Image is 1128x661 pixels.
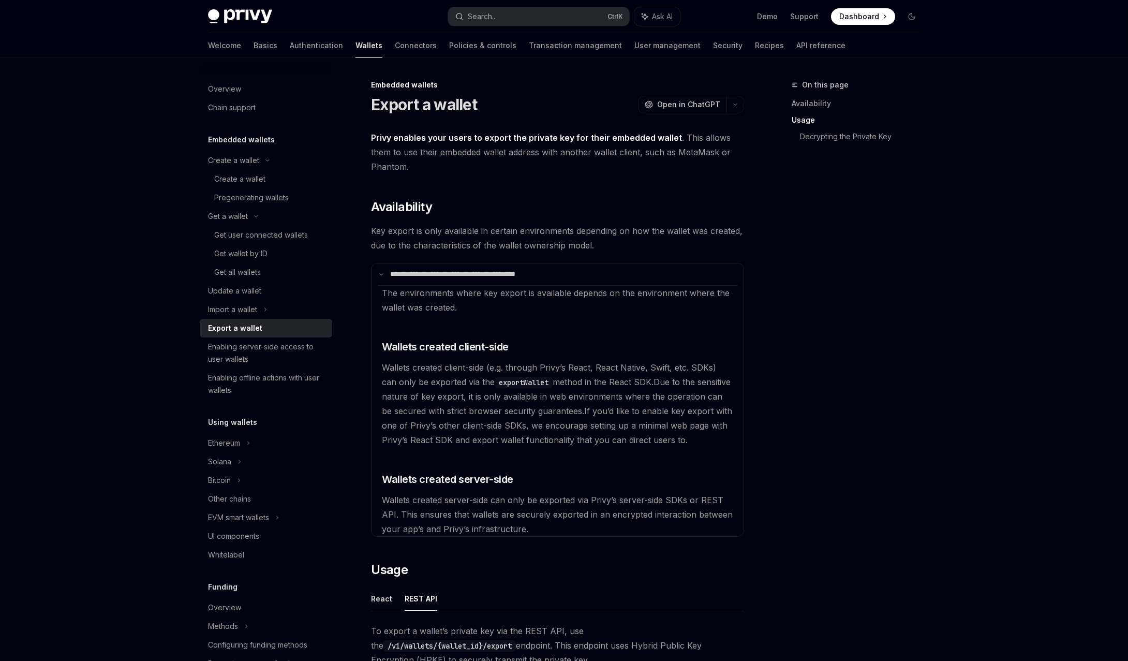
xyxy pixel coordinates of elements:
[200,598,332,617] a: Overview
[200,98,332,117] a: Chain support
[796,33,845,58] a: API reference
[713,33,743,58] a: Security
[208,437,240,449] div: Ethereum
[200,263,332,282] a: Get all wallets
[200,337,332,369] a: Enabling server-side access to user wallets
[371,199,432,215] span: Availability
[208,372,326,396] div: Enabling offline actions with user wallets
[208,285,261,297] div: Update a wallet
[395,33,437,58] a: Connectors
[382,495,733,534] span: Wallets created server-side can only be exported via Privy’s server-side SDKs or REST API. This e...
[214,266,261,278] div: Get all wallets
[200,282,332,300] a: Update a wallet
[371,562,408,578] span: Usage
[208,620,238,633] div: Methods
[208,416,257,429] h5: Using wallets
[208,639,307,651] div: Configuring funding methods
[200,188,332,207] a: Pregenerating wallets
[200,369,332,400] a: Enabling offline actions with user wallets
[383,640,516,652] code: /v1/wallets/{wallet_id}/export
[208,33,241,58] a: Welcome
[382,288,730,313] span: The environments where key export is available depends on the environment where the wallet was cr...
[449,33,516,58] a: Policies & controls
[382,340,509,354] span: Wallets created client-side
[371,133,682,143] strong: Privy enables your users to export the private key for their embedded wallet
[371,95,477,114] h1: Export a wallet
[200,636,332,654] a: Configuring funding methods
[290,33,343,58] a: Authentication
[792,95,928,112] a: Availability
[802,79,849,91] span: On this page
[634,33,701,58] a: User management
[200,226,332,244] a: Get user connected wallets
[757,11,778,22] a: Demo
[254,33,277,58] a: Basics
[200,80,332,98] a: Overview
[208,474,231,487] div: Bitcoin
[382,377,731,416] span: Due to the sensitive nature of key export, it is only available in web environments where the ope...
[208,134,275,146] h5: Embedded wallets
[371,586,392,611] button: React
[208,493,251,505] div: Other chains
[792,112,928,128] a: Usage
[607,12,623,21] span: Ctrl K
[214,247,268,260] div: Get wallet by ID
[839,11,879,22] span: Dashboard
[208,9,272,24] img: dark logo
[405,586,437,611] button: REST API
[448,7,629,26] button: Search...CtrlK
[200,319,332,337] a: Export a wallet
[214,192,289,204] div: Pregenerating wallets
[831,8,895,25] a: Dashboard
[200,170,332,188] a: Create a wallet
[657,99,720,110] span: Open in ChatGPT
[208,456,231,468] div: Solana
[755,33,784,58] a: Recipes
[208,322,262,334] div: Export a wallet
[200,490,332,508] a: Other chains
[903,8,920,25] button: Toggle dark mode
[200,244,332,263] a: Get wallet by ID
[208,303,257,316] div: Import a wallet
[382,362,716,387] span: Wallets created client-side (e.g. through Privy’s React, React Native, Swift, etc. SDKs) can only...
[208,581,238,593] h5: Funding
[208,154,259,167] div: Create a wallet
[382,406,732,445] span: If you’d like to enable key export with one of Privy’s other client-side SDKs, we encourage setti...
[371,130,744,174] span: . This allows them to use their embedded wallet address with another wallet client, such as MetaM...
[208,341,326,365] div: Enabling server-side access to user wallets
[371,80,744,90] div: Embedded wallets
[208,530,259,542] div: UI components
[634,7,680,26] button: Ask AI
[208,549,244,561] div: Whitelabel
[652,11,673,22] span: Ask AI
[214,229,308,241] div: Get user connected wallets
[495,377,553,388] code: exportWallet
[208,101,256,114] div: Chain support
[371,224,744,253] span: Key export is only available in certain environments depending on how the wallet was created, due...
[200,527,332,546] a: UI components
[468,10,497,23] div: Search...
[638,96,726,113] button: Open in ChatGPT
[208,83,241,95] div: Overview
[382,472,513,487] span: Wallets created server-side
[200,546,332,564] a: Whitelabel
[355,33,382,58] a: Wallets
[214,173,265,185] div: Create a wallet
[208,601,241,614] div: Overview
[800,128,928,145] a: Decrypting the Private Key
[529,33,622,58] a: Transaction management
[208,210,248,223] div: Get a wallet
[208,511,269,524] div: EVM smart wallets
[790,11,819,22] a: Support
